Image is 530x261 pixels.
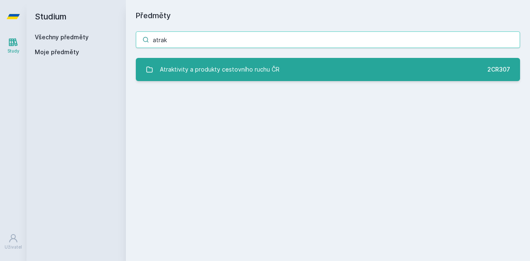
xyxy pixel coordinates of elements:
a: Atraktivity a produkty cestovního ruchu ČR 2CR307 [136,58,520,81]
div: Atraktivity a produkty cestovního ruchu ČR [160,61,279,78]
a: Study [2,33,25,58]
div: 2CR307 [487,65,510,74]
a: Všechny předměty [35,34,89,41]
a: Uživatel [2,229,25,254]
div: Study [7,48,19,54]
h1: Předměty [136,10,520,22]
input: Název nebo ident předmětu… [136,31,520,48]
span: Moje předměty [35,48,79,56]
div: Uživatel [5,244,22,250]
